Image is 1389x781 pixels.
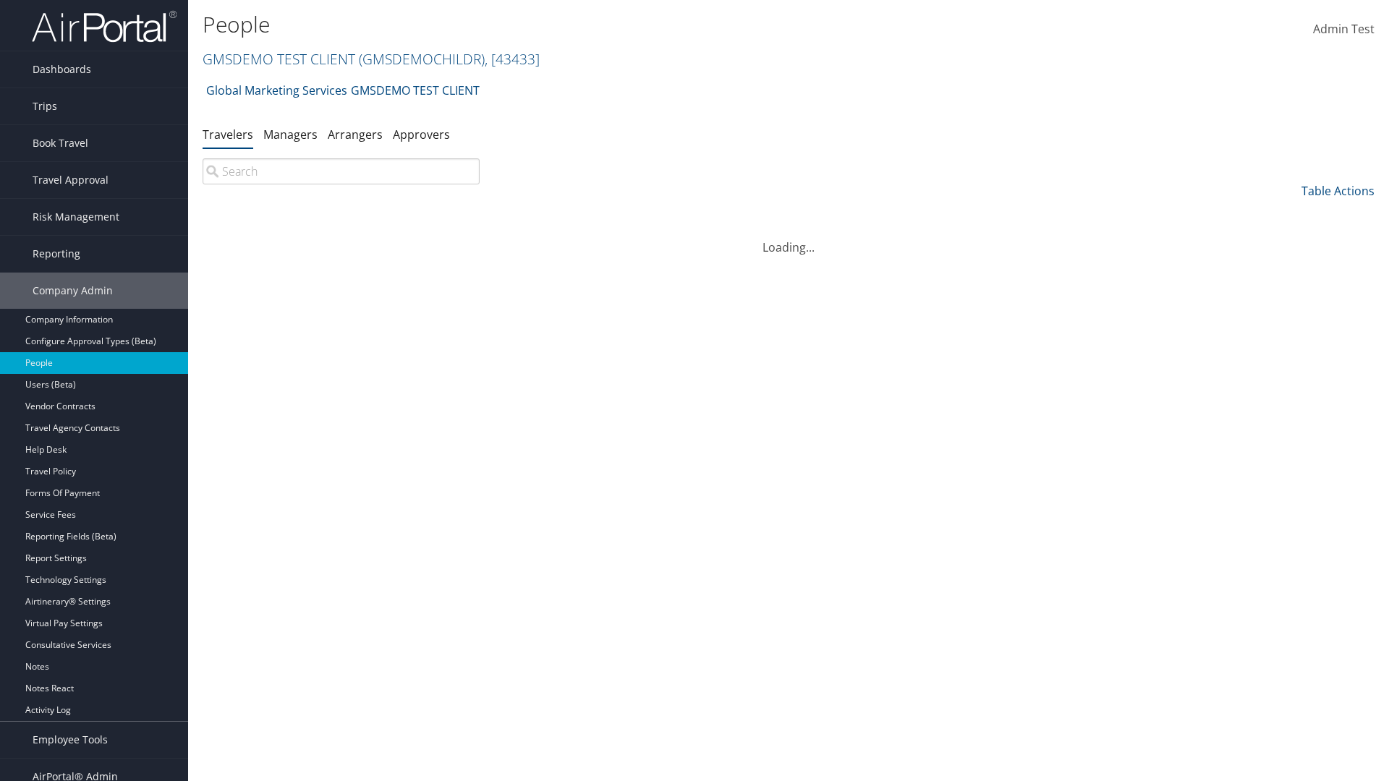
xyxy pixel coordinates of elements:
img: airportal-logo.png [32,9,177,43]
span: Travel Approval [33,162,109,198]
span: Dashboards [33,51,91,88]
a: Arrangers [328,127,383,142]
span: Admin Test [1313,21,1375,37]
a: Approvers [393,127,450,142]
span: ( GMSDEMOCHILDR ) [359,49,485,69]
span: Company Admin [33,273,113,309]
a: Table Actions [1301,183,1375,199]
span: Book Travel [33,125,88,161]
a: Admin Test [1313,7,1375,52]
a: GMSDEMO TEST CLIENT [203,49,540,69]
span: Employee Tools [33,722,108,758]
input: Search [203,158,480,184]
h1: People [203,9,984,40]
a: Global Marketing Services [206,76,347,105]
a: Managers [263,127,318,142]
a: GMSDEMO TEST CLIENT [351,76,480,105]
span: , [ 43433 ] [485,49,540,69]
span: Reporting [33,236,80,272]
span: Risk Management [33,199,119,235]
a: Travelers [203,127,253,142]
div: Loading... [203,221,1375,256]
span: Trips [33,88,57,124]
